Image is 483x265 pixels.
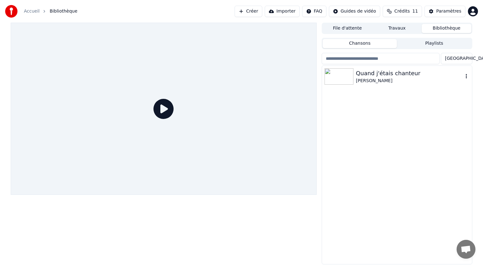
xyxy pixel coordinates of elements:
[383,6,422,17] button: Crédits11
[457,240,475,259] a: Ouvrir le chat
[356,69,463,78] div: Quand j'étais chanteur
[412,8,418,14] span: 11
[302,6,326,17] button: FAQ
[372,24,422,33] button: Travaux
[436,8,461,14] div: Paramètres
[5,5,18,18] img: youka
[397,39,471,48] button: Playlists
[24,8,40,14] a: Accueil
[329,6,380,17] button: Guides de vidéo
[323,24,372,33] button: File d'attente
[356,78,463,84] div: [PERSON_NAME]
[425,6,465,17] button: Paramètres
[24,8,77,14] nav: breadcrumb
[394,8,410,14] span: Crédits
[265,6,300,17] button: Importer
[50,8,77,14] span: Bibliothèque
[422,24,471,33] button: Bibliothèque
[323,39,397,48] button: Chansons
[235,6,262,17] button: Créer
